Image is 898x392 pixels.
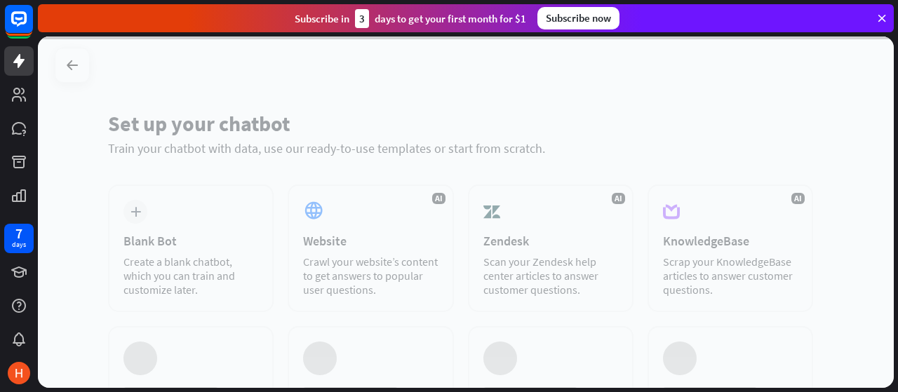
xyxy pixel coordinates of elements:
[15,227,22,240] div: 7
[4,224,34,253] a: 7 days
[12,240,26,250] div: days
[537,7,619,29] div: Subscribe now
[355,9,369,28] div: 3
[295,9,526,28] div: Subscribe in days to get your first month for $1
